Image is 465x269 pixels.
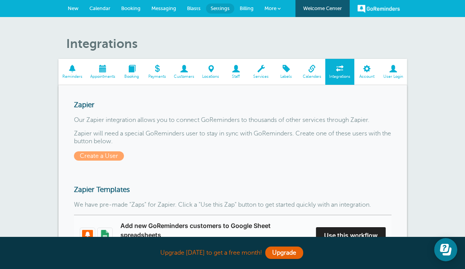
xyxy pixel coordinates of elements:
span: New [68,5,79,11]
a: Labels [274,59,299,85]
h3: Zapier Templates [74,185,391,194]
h1: Integrations [66,36,407,51]
span: Staff [227,74,245,79]
span: Labels [278,74,295,79]
span: Locations [202,74,220,79]
a: Payments [144,59,170,85]
p: Zapier will need a special GoReminders user to stay in sync with GoReminders. Create one of these... [74,130,391,145]
span: Booking [123,74,141,79]
a: Staff [223,59,249,85]
span: User Login [383,74,403,79]
span: Calendar [89,5,110,11]
span: Payments [148,74,166,79]
span: Services [252,74,270,79]
h3: Zapier [74,101,391,109]
span: Booking [121,5,141,11]
a: Upgrade [265,247,303,259]
span: Appointments [90,74,115,79]
a: Calendars [299,59,325,85]
a: User Login [379,59,407,85]
span: Blasts [187,5,201,11]
span: Settings [211,5,230,11]
span: Billing [240,5,254,11]
a: Appointments [86,59,119,85]
iframe: Resource center [434,238,457,261]
a: Reminders [58,59,86,85]
a: Account [354,59,379,85]
span: More [264,5,276,11]
a: Locations [198,59,223,85]
a: Services [249,59,274,85]
span: Customers [174,74,194,79]
div: Upgrade [DATE] to get a free month! [58,245,407,261]
a: Create a User [74,152,127,159]
span: Calendars [303,74,321,79]
p: Our Zapier integration allows you to connect GoReminders to thousands of other services through Z... [74,117,391,124]
p: We have pre-made "Zaps" for Zapier. Click a "Use this Zap" button to get started quickly with an ... [74,201,391,209]
span: Reminders [62,74,82,79]
span: Messaging [151,5,176,11]
a: Customers [170,59,198,85]
span: Account [358,74,376,79]
a: Settings [206,3,234,14]
span: Integrations [329,74,350,79]
a: Booking [119,59,144,85]
span: Create a User [74,151,124,161]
